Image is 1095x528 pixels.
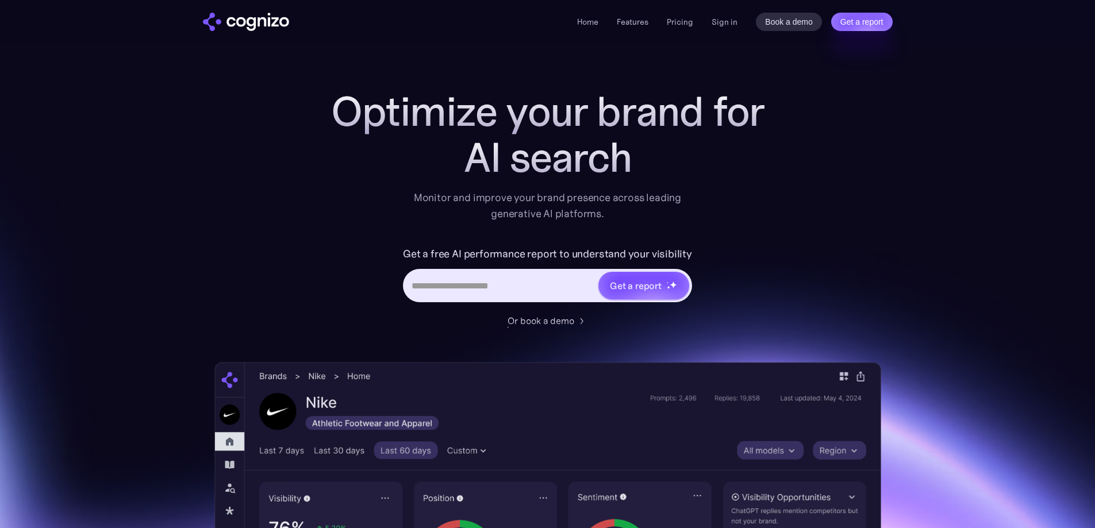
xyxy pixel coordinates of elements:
[318,134,778,180] div: AI search
[406,190,689,222] div: Monitor and improve your brand presence across leading generative AI platforms.
[203,13,289,31] img: cognizo logo
[403,245,692,308] form: Hero URL Input Form
[610,279,662,292] div: Get a report
[508,314,574,327] div: Or book a demo
[712,15,737,29] a: Sign in
[318,88,778,134] h1: Optimize your brand for
[597,271,690,300] a: Get a reportstarstarstar
[670,281,677,288] img: star
[667,286,671,290] img: star
[617,17,648,27] a: Features
[577,17,598,27] a: Home
[667,282,668,283] img: star
[831,13,893,31] a: Get a report
[203,13,289,31] a: home
[403,245,692,263] label: Get a free AI performance report to understand your visibility
[756,13,822,31] a: Book a demo
[508,314,588,327] a: Or book a demo
[667,17,693,27] a: Pricing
